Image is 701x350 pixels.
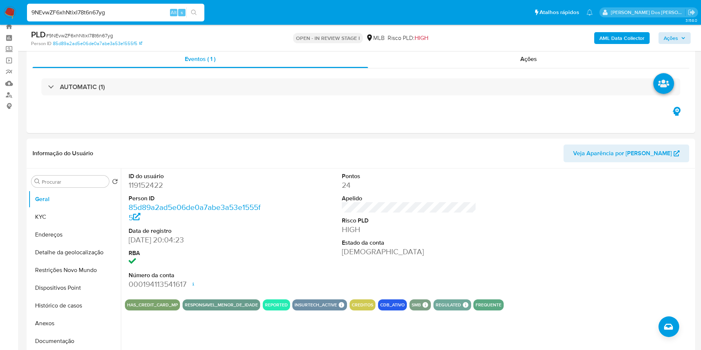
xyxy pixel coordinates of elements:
[415,34,428,42] span: HIGH
[685,17,697,23] span: 3.158.0
[388,34,428,42] span: Risco PLD:
[366,34,385,42] div: MLB
[664,32,678,44] span: Ações
[659,32,691,44] button: Ações
[46,32,113,39] span: # 9NEvwZF6xhNtixI78t6n67yg
[28,261,121,279] button: Restrições Novo Mundo
[564,145,689,162] button: Veja Aparência por [PERSON_NAME]
[129,279,263,289] dd: 000194113541617
[342,194,477,203] dt: Apelido
[31,40,51,47] b: Person ID
[171,9,177,16] span: Alt
[28,297,121,315] button: Histórico de casos
[28,208,121,226] button: KYC
[129,235,263,245] dd: [DATE] 20:04:23
[129,249,263,257] dt: RBA
[27,8,204,17] input: Pesquise usuários ou casos...
[181,9,183,16] span: s
[611,9,685,16] p: priscilla.barbante@mercadopago.com.br
[599,32,644,44] b: AML Data Collector
[342,217,477,225] dt: Risco PLD
[129,194,263,203] dt: Person ID
[688,9,695,16] a: Sair
[28,244,121,261] button: Detalhe da geolocalização
[41,78,680,95] div: AUTOMATIC (1)
[28,190,121,208] button: Geral
[573,145,672,162] span: Veja Aparência por [PERSON_NAME]
[586,9,593,16] a: Notificações
[42,179,106,185] input: Procurar
[129,180,263,190] dd: 119152422
[28,315,121,332] button: Anexos
[28,332,121,350] button: Documentação
[112,179,118,187] button: Retornar ao pedido padrão
[129,227,263,235] dt: Data de registro
[520,55,537,63] span: Ações
[53,40,142,47] a: 85d89a2ad5e06de0a7abe3a53e1555f5
[594,32,650,44] button: AML Data Collector
[28,279,121,297] button: Dispositivos Point
[33,150,93,157] h1: Informação do Usuário
[31,28,46,40] b: PLD
[293,33,363,43] p: OPEN - IN REVIEW STAGE I
[342,239,477,247] dt: Estado da conta
[342,172,477,180] dt: Pontos
[129,271,263,279] dt: Número da conta
[540,9,579,16] span: Atalhos rápidos
[28,226,121,244] button: Endereços
[342,180,477,190] dd: 24
[34,179,40,184] button: Procurar
[186,7,201,18] button: search-icon
[129,172,263,180] dt: ID do usuário
[342,224,477,235] dd: HIGH
[129,202,261,223] a: 85d89a2ad5e06de0a7abe3a53e1555f5
[60,83,105,91] h3: AUTOMATIC (1)
[342,247,477,257] dd: [DEMOGRAPHIC_DATA]
[185,55,215,63] span: Eventos ( 1 )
